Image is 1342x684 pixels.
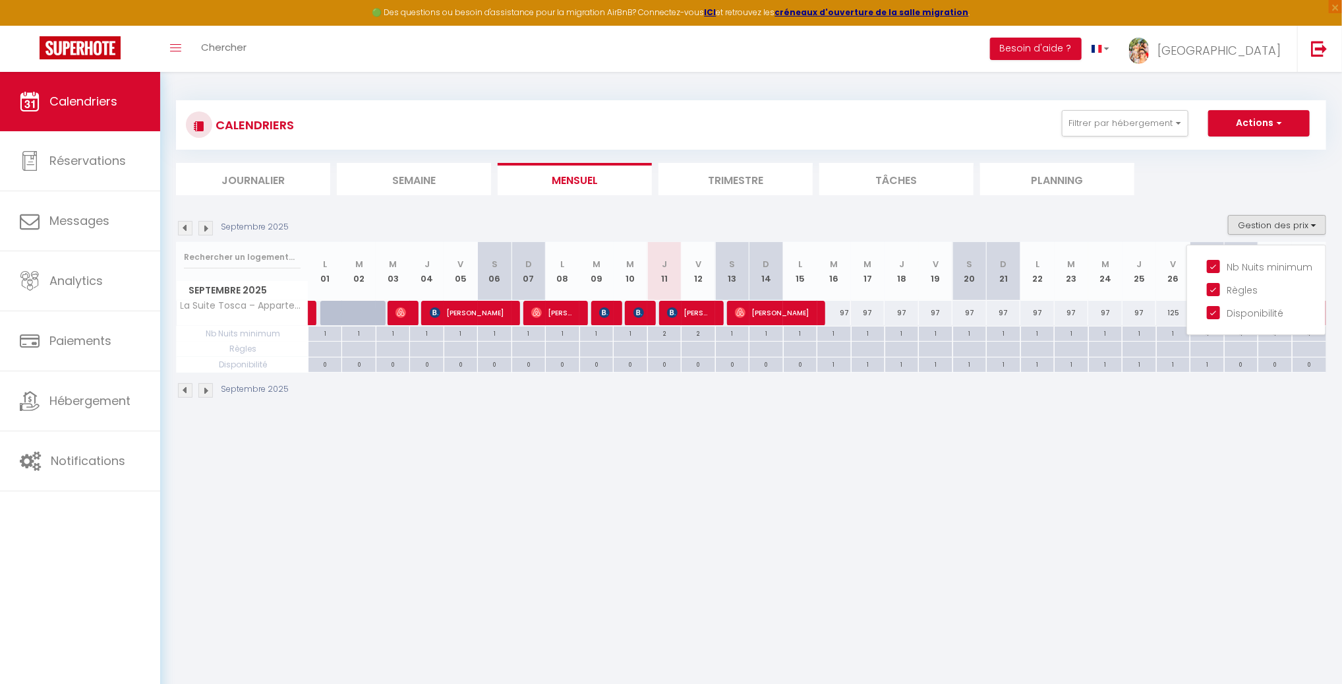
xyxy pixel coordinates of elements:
[1055,358,1088,370] div: 1
[177,342,308,356] span: Règles
[735,300,813,325] span: [PERSON_NAME]
[177,281,308,300] span: Septembre 2025
[1258,242,1292,301] th: 29
[1156,242,1190,301] th: 26
[614,326,647,339] div: 1
[184,245,301,269] input: Rechercher un logement...
[561,258,565,270] abbr: L
[729,258,735,270] abbr: S
[953,326,986,339] div: 1
[658,163,813,195] li: Trimestre
[819,163,974,195] li: Tâches
[512,358,545,370] div: 0
[1129,38,1149,64] img: ...
[749,358,782,370] div: 0
[191,26,256,72] a: Chercher
[783,242,817,301] th: 15
[424,258,430,270] abbr: J
[444,242,477,301] th: 05
[885,358,918,370] div: 1
[410,326,443,339] div: 1
[864,258,872,270] abbr: M
[695,258,701,270] abbr: V
[919,326,952,339] div: 1
[1123,301,1156,325] div: 97
[919,242,952,301] th: 19
[1123,242,1156,301] th: 25
[952,301,986,325] div: 97
[492,258,498,270] abbr: S
[179,301,310,311] span: La Suite Tosca – Appartement chic à 2 min du [GEOGRAPHIC_DATA] et des plages, [GEOGRAPHIC_DATA]
[177,326,308,341] span: Nb Nuits minimum
[49,272,103,289] span: Analytics
[1021,326,1054,339] div: 1
[1088,242,1122,301] th: 24
[885,242,918,301] th: 18
[626,258,634,270] abbr: M
[599,300,610,325] span: [PERSON_NAME]
[852,326,885,339] div: 1
[1292,242,1326,301] th: 30
[478,358,511,370] div: 0
[1190,358,1223,370] div: 1
[49,212,109,229] span: Messages
[1068,258,1076,270] abbr: M
[1157,326,1190,339] div: 1
[410,242,444,301] th: 04
[662,258,667,270] abbr: J
[1089,358,1122,370] div: 1
[177,358,308,372] span: Disponibilité
[852,358,885,370] div: 1
[546,326,579,339] div: 1
[498,163,652,195] li: Mensuel
[444,358,477,370] div: 0
[1101,258,1109,270] abbr: M
[987,358,1020,370] div: 1
[919,358,952,370] div: 1
[716,326,749,339] div: 1
[1055,326,1088,339] div: 1
[389,258,397,270] abbr: M
[967,258,973,270] abbr: S
[817,301,851,325] div: 97
[221,221,289,233] p: Septembre 2025
[176,163,330,195] li: Journalier
[798,258,802,270] abbr: L
[851,242,885,301] th: 17
[308,358,341,370] div: 0
[323,258,327,270] abbr: L
[395,300,407,325] span: Sergii Sergii
[1055,301,1088,325] div: 97
[885,301,918,325] div: 97
[376,326,409,339] div: 1
[1208,110,1310,137] button: Actions
[40,36,121,59] img: Super Booking
[648,358,681,370] div: 0
[705,7,716,18] a: ICI
[667,300,712,325] span: [PERSON_NAME]
[830,258,838,270] abbr: M
[212,110,294,140] h3: CALENDRIERS
[1088,301,1122,325] div: 97
[1020,301,1054,325] div: 97
[546,358,579,370] div: 0
[221,383,289,396] p: Septembre 2025
[633,300,645,325] span: [PERSON_NAME]
[1224,242,1258,301] th: 28
[376,242,409,301] th: 03
[430,300,508,325] span: [PERSON_NAME]
[308,326,341,339] div: 1
[1001,258,1007,270] abbr: D
[593,258,600,270] abbr: M
[987,326,1020,339] div: 1
[525,258,532,270] abbr: D
[11,5,50,45] button: Ouvrir le widget de chat LiveChat
[1157,358,1190,370] div: 1
[51,452,125,469] span: Notifications
[546,242,579,301] th: 08
[980,163,1134,195] li: Planning
[1089,326,1122,339] div: 1
[1228,215,1326,235] button: Gestion des prix
[376,358,409,370] div: 0
[1020,242,1054,301] th: 22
